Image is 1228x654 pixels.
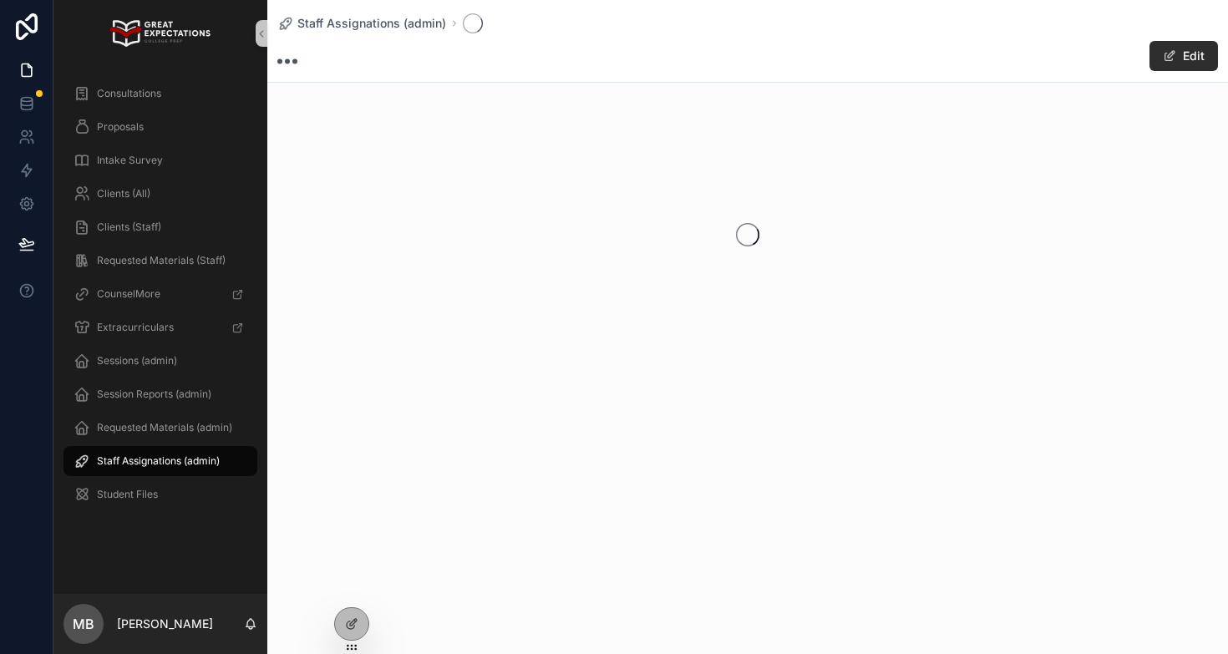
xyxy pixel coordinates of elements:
span: Requested Materials (Staff) [97,254,226,267]
p: [PERSON_NAME] [117,616,213,632]
a: Clients (Staff) [63,212,257,242]
span: Proposals [97,120,144,134]
a: Staff Assignations (admin) [277,15,446,32]
span: MB [73,614,94,634]
img: App logo [110,20,210,47]
span: Clients (All) [97,187,150,200]
span: Consultations [97,87,161,100]
a: Sessions (admin) [63,346,257,376]
div: scrollable content [53,67,267,531]
span: Student Files [97,488,158,501]
a: Consultations [63,79,257,109]
span: Staff Assignations (admin) [97,454,220,468]
span: Requested Materials (admin) [97,421,232,434]
a: Clients (All) [63,179,257,209]
a: Requested Materials (Staff) [63,246,257,276]
span: Staff Assignations (admin) [297,15,446,32]
span: Sessions (admin) [97,354,177,368]
a: Intake Survey [63,145,257,175]
span: CounselMore [97,287,160,301]
span: Intake Survey [97,154,163,167]
a: Student Files [63,479,257,510]
a: Extracurriculars [63,312,257,342]
a: Proposals [63,112,257,142]
a: CounselMore [63,279,257,309]
a: Staff Assignations (admin) [63,446,257,476]
button: Edit [1149,41,1218,71]
span: Session Reports (admin) [97,388,211,401]
a: Session Reports (admin) [63,379,257,409]
span: Clients (Staff) [97,221,161,234]
span: Extracurriculars [97,321,174,334]
a: Requested Materials (admin) [63,413,257,443]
